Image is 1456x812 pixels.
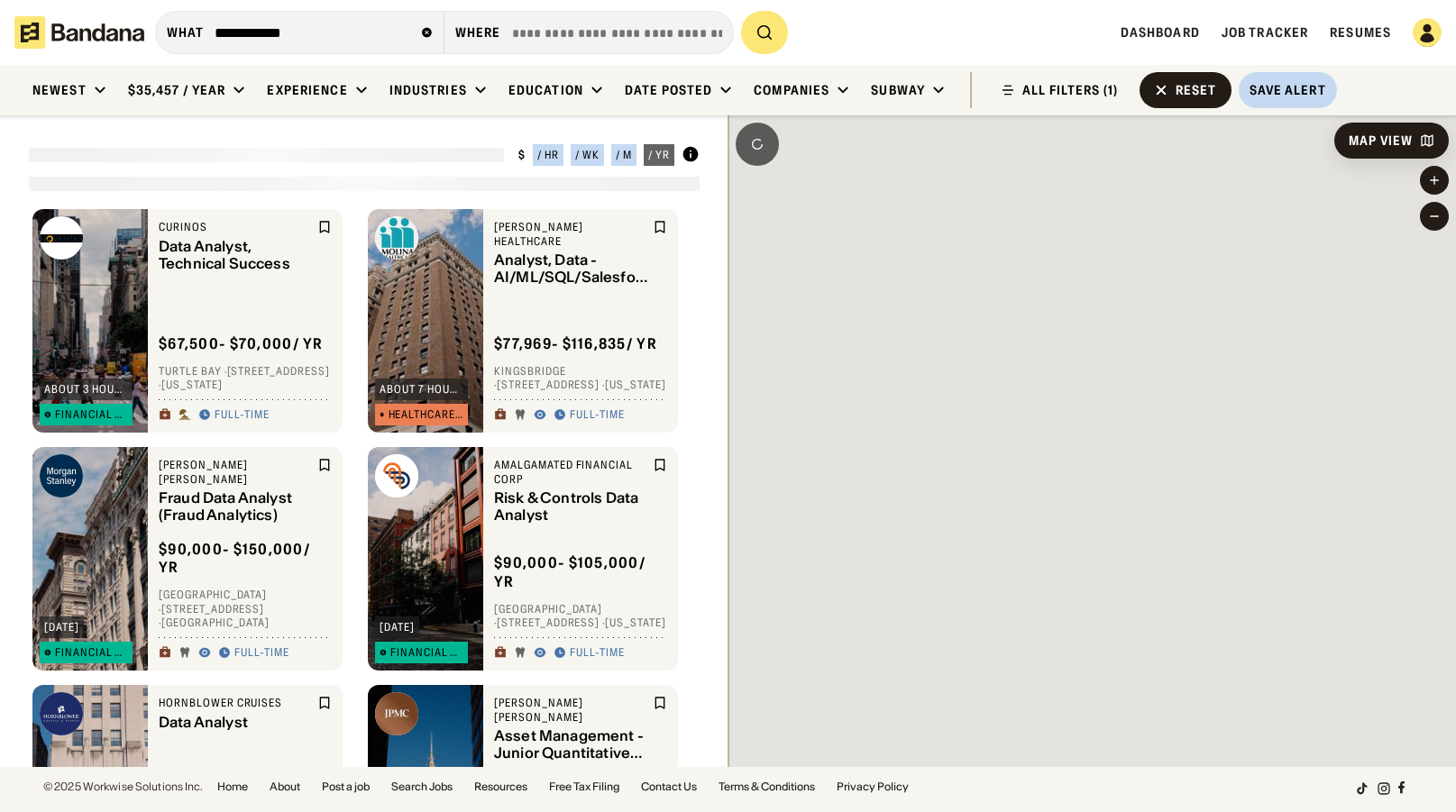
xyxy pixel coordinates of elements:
[570,407,625,422] div: Full-time
[159,588,332,630] div: [GEOGRAPHIC_DATA] · [STREET_ADDRESS] · [GEOGRAPHIC_DATA]
[55,409,128,420] div: Financial Services
[494,220,649,248] div: [PERSON_NAME] Healthcare
[494,458,649,486] div: Amalgamated Financial Corp
[1022,84,1118,96] div: ALL FILTERS (1)
[641,781,697,792] a: Contact Us
[575,150,600,160] div: / wk
[1330,24,1391,41] a: Resumes
[1222,24,1308,41] a: Job Tracker
[389,82,467,98] div: Industries
[494,364,667,392] div: Kingsbridge · [STREET_ADDRESS] · [US_STATE]
[508,82,583,98] div: Education
[159,540,332,578] div: $ 90,000 - $150,000 / yr
[474,781,527,792] a: Resources
[270,781,300,792] a: About
[625,82,712,98] div: Date Posted
[159,334,324,353] div: $ 67,500 - $70,000 / yr
[40,216,83,260] img: Curinos logo
[1349,134,1413,147] div: Map View
[390,647,463,658] div: Financial Services
[55,647,128,658] div: Financial Services
[380,622,415,633] div: [DATE]
[167,24,204,41] div: what
[215,407,270,422] div: Full-time
[267,82,347,98] div: Experience
[29,202,700,767] div: grid
[43,781,203,792] div: © 2025 Workwise Solutions Inc.
[455,24,501,41] div: Where
[494,489,649,524] div: Risk & Controls Data Analyst
[380,384,463,395] div: about 7 hours ago
[375,692,418,735] img: J.P. Morgan Chase logo
[648,150,670,160] div: / yr
[44,622,79,633] div: [DATE]
[494,553,667,591] div: $ 90,000 - $105,000 / yr
[40,454,83,497] img: Morgan Stanley logo
[1176,84,1217,96] div: Reset
[375,454,418,497] img: Amalgamated Financial Corp logo
[1121,24,1200,41] a: Dashboard
[494,696,649,724] div: [PERSON_NAME] [PERSON_NAME]
[494,602,667,630] div: [GEOGRAPHIC_DATA] · [STREET_ADDRESS] · [US_STATE]
[537,150,559,160] div: / hr
[389,409,464,420] div: Healthcare & Mental Health
[719,781,815,792] a: Terms & Conditions
[754,82,829,98] div: Companies
[159,696,314,710] div: Hornblower Cruises
[32,82,87,98] div: Newest
[40,692,83,735] img: Hornblower Cruises logo
[518,148,526,162] div: $
[44,384,128,395] div: about 3 hours ago
[322,781,370,792] a: Post a job
[128,82,226,98] div: $35,457 / year
[234,645,289,660] div: Full-time
[217,781,248,792] a: Home
[616,150,632,160] div: / m
[159,489,314,524] div: Fraud Data Analyst (Fraud Analytics)
[494,251,649,286] div: Analyst, Data - AI/ML/SQL/Salesforce - Remote
[494,334,657,353] div: $ 77,969 - $116,835 / yr
[837,781,909,792] a: Privacy Policy
[159,220,314,234] div: Curinos
[159,714,314,731] div: Data Analyst
[494,727,649,762] div: Asset Management - Junior Quantitative Data Analyst - Associate
[159,458,314,486] div: [PERSON_NAME] [PERSON_NAME]
[159,238,314,272] div: Data Analyst, Technical Success
[549,781,619,792] a: Free Tax Filing
[159,364,332,392] div: Turtle Bay · [STREET_ADDRESS] · [US_STATE]
[570,645,625,660] div: Full-time
[375,216,418,260] img: Molina Healthcare logo
[14,16,144,49] img: Bandana logotype
[871,82,925,98] div: Subway
[391,781,453,792] a: Search Jobs
[1250,82,1326,98] div: Save Alert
